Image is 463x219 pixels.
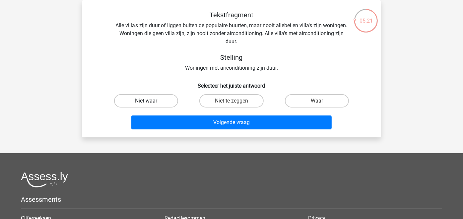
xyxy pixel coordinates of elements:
[285,94,349,108] label: Waar
[131,115,332,129] button: Volgende vraag
[21,195,442,203] h5: Assessments
[21,172,68,187] img: Assessly logo
[114,94,178,108] label: Niet waar
[354,8,378,25] div: 05:21
[199,94,263,108] label: Niet te zeggen
[93,77,370,89] h6: Selecteer het juiste antwoord
[114,11,349,19] h5: Tekstfragment
[114,53,349,61] h5: Stelling
[93,11,370,72] div: Alle villa's zijn duur of liggen buiten de populaire buurten, maar nooit allebei en villa's zijn ...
